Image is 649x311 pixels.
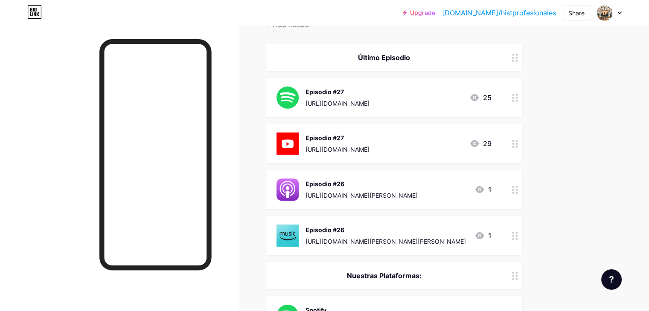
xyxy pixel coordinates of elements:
[276,132,299,155] img: Episodio #27
[276,52,492,63] div: Último Episodio
[276,86,299,109] img: Episodio #27
[442,8,556,18] a: [DOMAIN_NAME]/histprofesionales
[306,179,418,188] div: Episodio #26
[276,179,299,201] img: Episodio #26
[306,133,370,142] div: Episodio #27
[306,225,466,234] div: Episodio #26
[306,191,418,200] div: [URL][DOMAIN_NAME][PERSON_NAME]
[568,9,585,17] div: Share
[597,5,613,21] img: Historias Profesionales
[276,225,299,247] img: Episodio #26
[306,87,370,96] div: Episodio #27
[474,184,492,195] div: 1
[276,271,492,281] div: Nuestras Plataformas:
[469,92,492,103] div: 25
[403,9,435,16] a: Upgrade
[306,99,370,108] div: [URL][DOMAIN_NAME]
[306,145,370,154] div: [URL][DOMAIN_NAME]
[306,237,466,246] div: [URL][DOMAIN_NAME][PERSON_NAME][PERSON_NAME]
[474,230,492,241] div: 1
[469,138,492,149] div: 29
